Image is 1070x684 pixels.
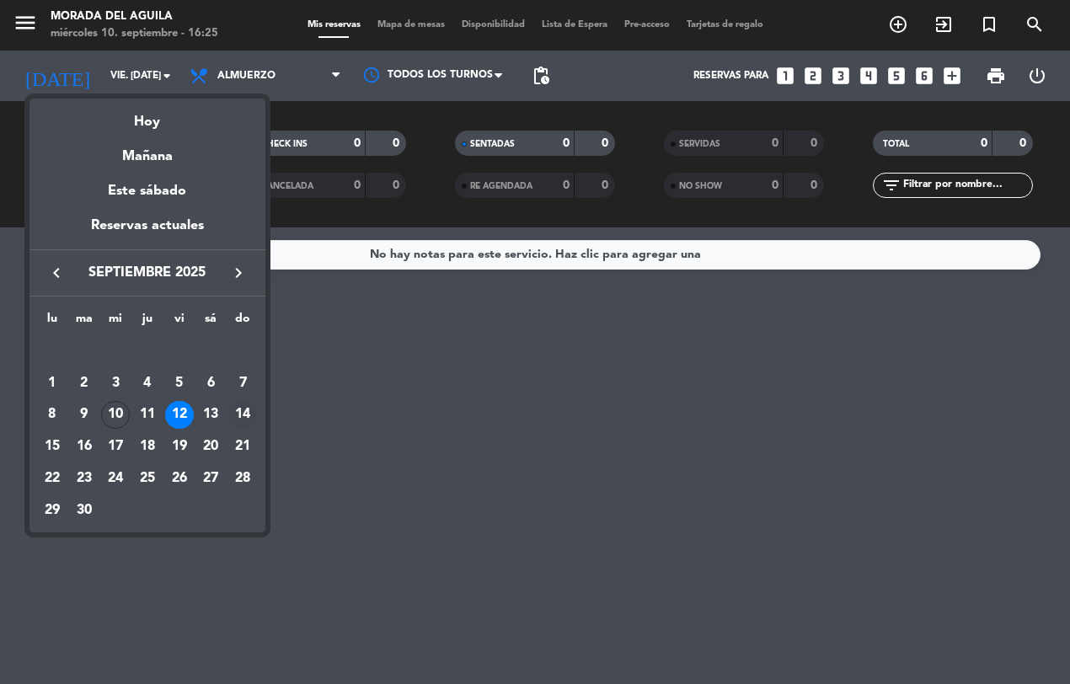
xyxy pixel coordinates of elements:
[131,462,163,494] td: 25 de septiembre de 2025
[163,430,195,462] td: 19 de septiembre de 2025
[101,369,130,398] div: 3
[195,367,227,399] td: 6 de septiembre de 2025
[101,432,130,461] div: 17
[38,496,67,525] div: 29
[163,309,195,335] th: viernes
[133,432,162,461] div: 18
[38,369,67,398] div: 1
[36,335,259,367] td: SEP.
[195,399,227,431] td: 13 de septiembre de 2025
[131,399,163,431] td: 11 de septiembre de 2025
[36,462,68,494] td: 22 de septiembre de 2025
[99,309,131,335] th: miércoles
[72,262,223,284] span: septiembre 2025
[165,432,194,461] div: 19
[68,494,100,526] td: 30 de septiembre de 2025
[227,430,259,462] td: 21 de septiembre de 2025
[101,464,130,493] div: 24
[228,464,257,493] div: 28
[36,430,68,462] td: 15 de septiembre de 2025
[223,262,254,284] button: keyboard_arrow_right
[165,464,194,493] div: 26
[70,401,99,430] div: 9
[29,168,265,215] div: Este sábado
[41,262,72,284] button: keyboard_arrow_left
[38,464,67,493] div: 22
[68,462,100,494] td: 23 de septiembre de 2025
[70,496,99,525] div: 30
[99,462,131,494] td: 24 de septiembre de 2025
[99,399,131,431] td: 10 de septiembre de 2025
[36,494,68,526] td: 29 de septiembre de 2025
[29,215,265,249] div: Reservas actuales
[227,462,259,494] td: 28 de septiembre de 2025
[227,399,259,431] td: 14 de septiembre de 2025
[36,399,68,431] td: 8 de septiembre de 2025
[228,369,257,398] div: 7
[36,367,68,399] td: 1 de septiembre de 2025
[228,263,249,283] i: keyboard_arrow_right
[163,399,195,431] td: 12 de septiembre de 2025
[133,401,162,430] div: 11
[228,401,257,430] div: 14
[131,367,163,399] td: 4 de septiembre de 2025
[36,309,68,335] th: lunes
[196,401,225,430] div: 13
[29,133,265,168] div: Mañana
[133,369,162,398] div: 4
[99,430,131,462] td: 17 de septiembre de 2025
[163,462,195,494] td: 26 de septiembre de 2025
[70,369,99,398] div: 2
[70,432,99,461] div: 16
[70,464,99,493] div: 23
[38,432,67,461] div: 15
[46,263,67,283] i: keyboard_arrow_left
[131,309,163,335] th: jueves
[196,369,225,398] div: 6
[131,430,163,462] td: 18 de septiembre de 2025
[99,367,131,399] td: 3 de septiembre de 2025
[133,464,162,493] div: 25
[68,430,100,462] td: 16 de septiembre de 2025
[195,309,227,335] th: sábado
[68,399,100,431] td: 9 de septiembre de 2025
[165,401,194,430] div: 12
[227,367,259,399] td: 7 de septiembre de 2025
[196,432,225,461] div: 20
[227,309,259,335] th: domingo
[228,432,257,461] div: 21
[38,401,67,430] div: 8
[195,430,227,462] td: 20 de septiembre de 2025
[68,309,100,335] th: martes
[195,462,227,494] td: 27 de septiembre de 2025
[196,464,225,493] div: 27
[101,401,130,430] div: 10
[163,367,195,399] td: 5 de septiembre de 2025
[29,99,265,133] div: Hoy
[68,367,100,399] td: 2 de septiembre de 2025
[165,369,194,398] div: 5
